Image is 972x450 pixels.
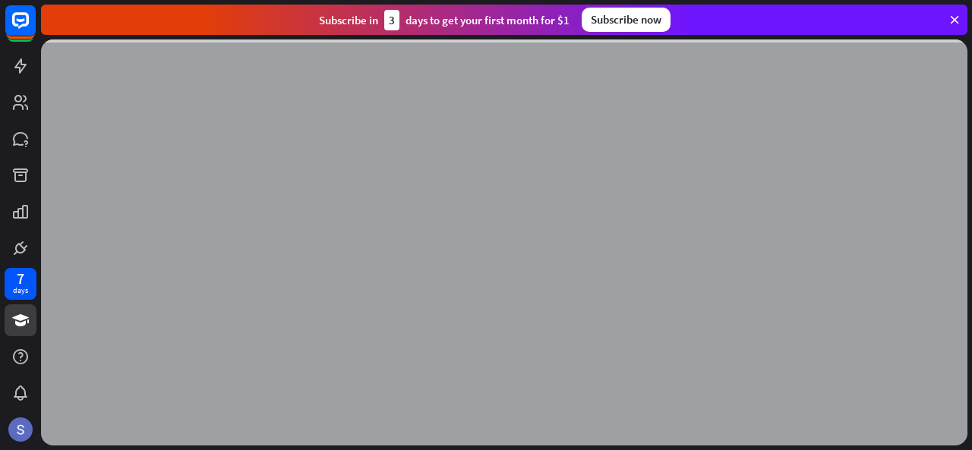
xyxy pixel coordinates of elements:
[384,10,399,30] div: 3
[582,8,671,32] div: Subscribe now
[13,285,28,296] div: days
[5,268,36,300] a: 7 days
[319,10,570,30] div: Subscribe in days to get your first month for $1
[17,272,24,285] div: 7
